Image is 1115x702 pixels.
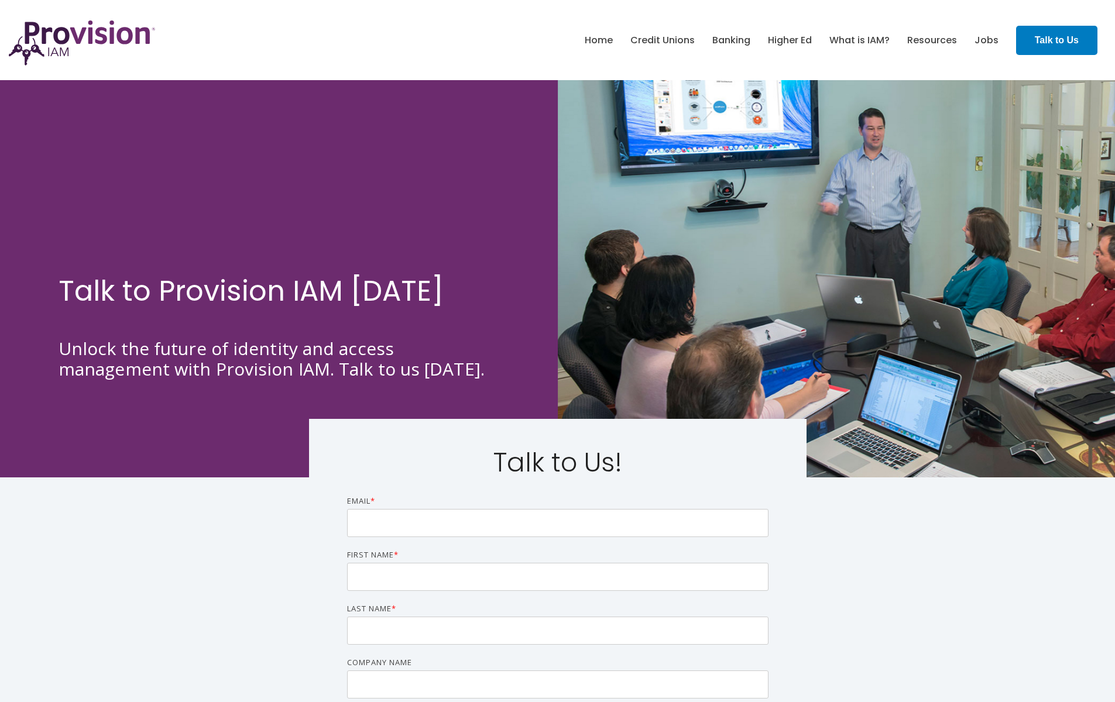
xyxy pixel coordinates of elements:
a: What is IAM? [829,30,890,50]
span: Unlock the future of identity and access management with Provision IAM. Talk to us [DATE]. [59,336,485,381]
span: Talk to Provision IAM [DATE] [59,271,444,311]
a: Talk to Us [1016,26,1097,55]
a: Credit Unions [630,30,695,50]
span: Company name [347,657,412,667]
h2: Talk to Us! [347,448,769,477]
a: Resources [907,30,957,50]
img: ProvisionIAM-Logo-Purple [9,20,155,66]
span: First name [347,549,394,560]
a: Banking [712,30,750,50]
strong: Talk to Us [1035,35,1079,45]
span: Email [347,495,370,506]
a: Higher Ed [768,30,812,50]
nav: menu [576,22,1007,59]
span: Last name [347,603,392,614]
a: Jobs [975,30,999,50]
a: Home [585,30,613,50]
